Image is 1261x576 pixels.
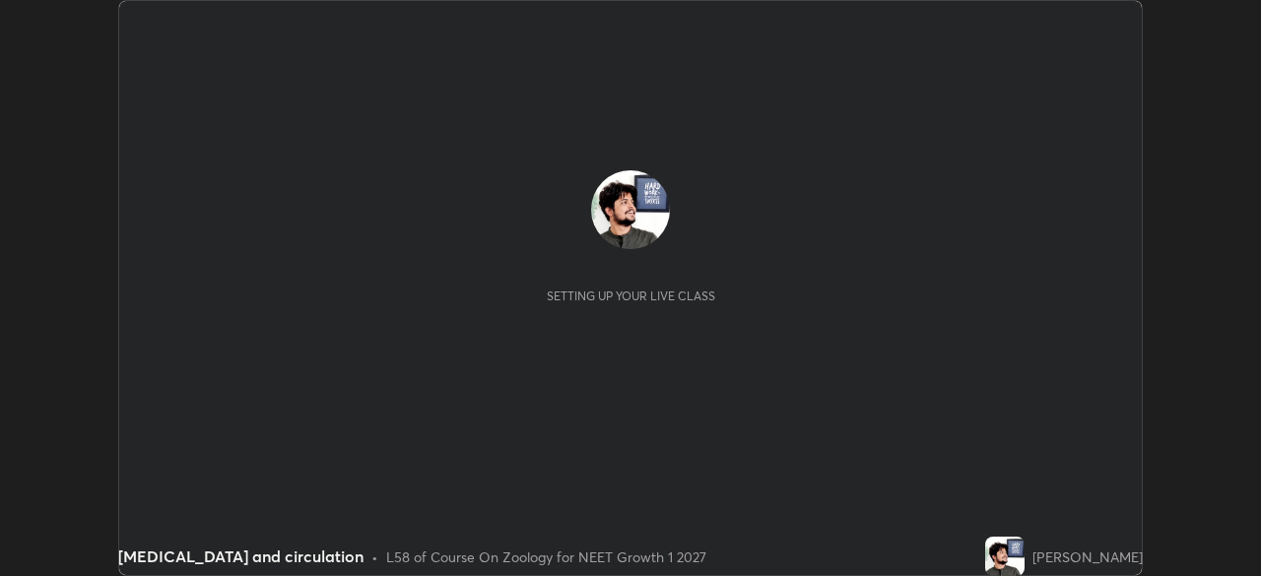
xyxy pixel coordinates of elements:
[371,546,378,567] div: •
[547,288,715,303] div: Setting up your live class
[985,537,1025,576] img: e936fb84a75f438cb91885776755d11f.jpg
[386,546,706,567] div: L58 of Course On Zoology for NEET Growth 1 2027
[591,170,670,249] img: e936fb84a75f438cb91885776755d11f.jpg
[118,544,364,568] div: [MEDICAL_DATA] and circulation
[1032,546,1143,567] div: [PERSON_NAME]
